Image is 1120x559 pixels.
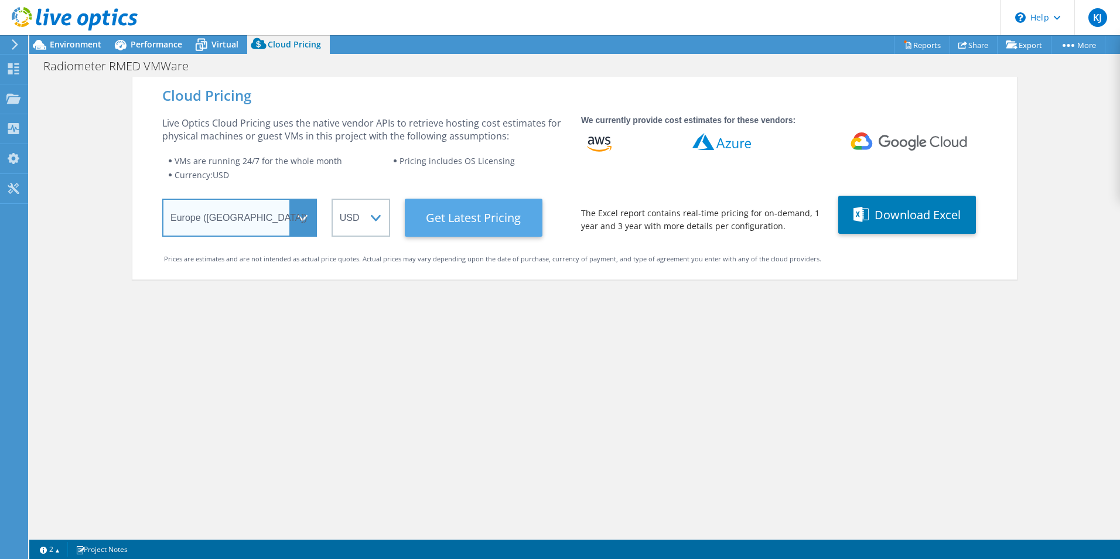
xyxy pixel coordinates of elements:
[405,199,542,237] button: Get Latest Pricing
[1015,12,1026,23] svg: \n
[268,39,321,50] span: Cloud Pricing
[950,36,998,54] a: Share
[131,39,182,50] span: Performance
[211,39,238,50] span: Virtual
[32,542,68,557] a: 2
[175,155,342,166] span: VMs are running 24/7 for the whole month
[1088,8,1107,27] span: KJ
[399,155,515,166] span: Pricing includes OS Licensing
[997,36,1051,54] a: Export
[164,253,985,265] div: Prices are estimates and are not intended as actual price quotes. Actual prices may vary dependin...
[175,169,229,180] span: Currency: USD
[50,39,101,50] span: Environment
[162,117,566,142] div: Live Optics Cloud Pricing uses the native vendor APIs to retrieve hosting cost estimates for phys...
[38,60,207,73] h1: Radiometer RMED VMWare
[581,207,824,233] div: The Excel report contains real-time pricing for on-demand, 1 year and 3 year with more details pe...
[838,196,976,234] button: Download Excel
[1051,36,1105,54] a: More
[581,115,795,125] strong: We currently provide cost estimates for these vendors:
[67,542,136,557] a: Project Notes
[162,89,987,102] div: Cloud Pricing
[894,36,950,54] a: Reports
